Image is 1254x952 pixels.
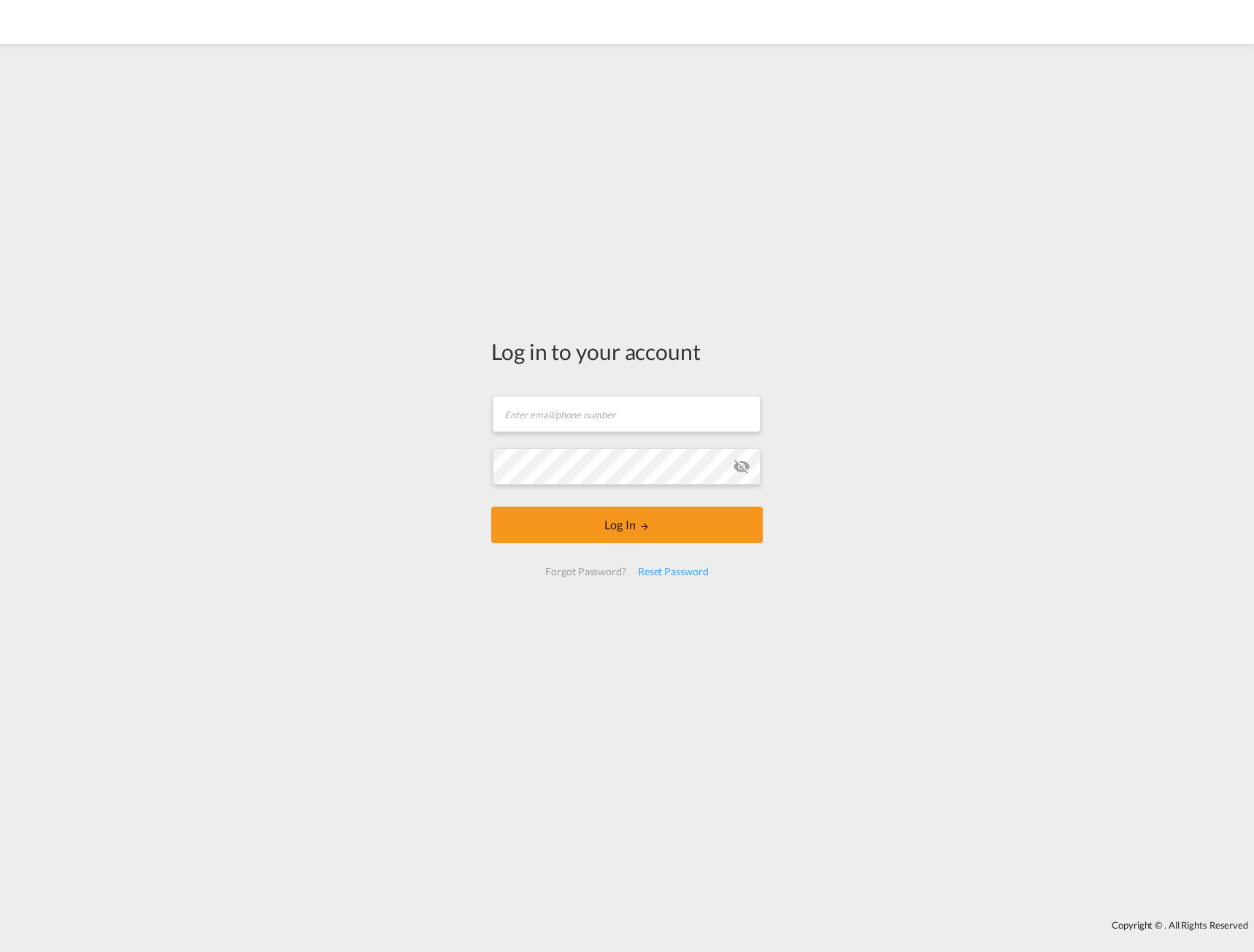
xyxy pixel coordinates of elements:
input: Enter email/phone number [493,396,761,432]
div: Log in to your account [491,336,763,366]
div: Reset Password [632,558,715,585]
button: LOGIN [491,507,763,543]
md-icon: icon-eye-off [733,458,750,475]
div: Forgot Password? [539,558,631,585]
